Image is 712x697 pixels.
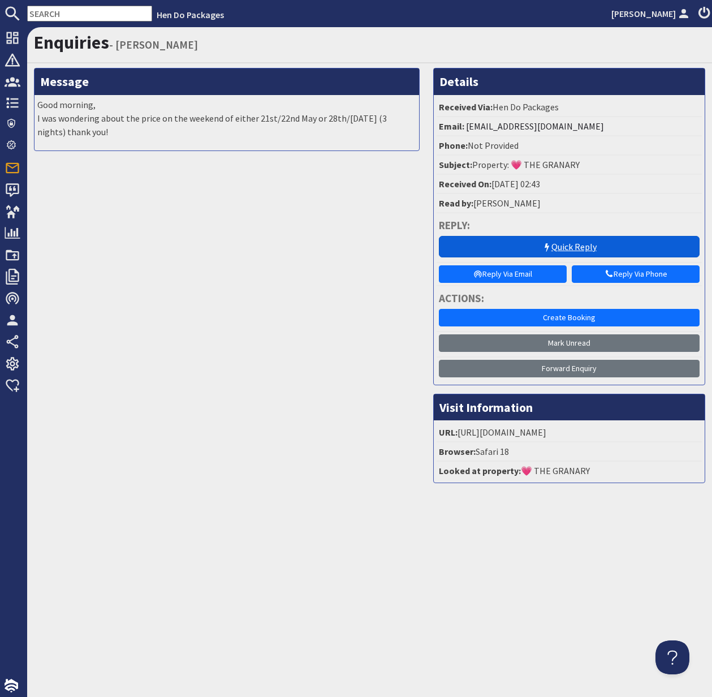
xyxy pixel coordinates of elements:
strong: Read by: [439,197,473,209]
a: Forward Enquiry [439,360,700,377]
strong: Browser: [439,446,476,457]
strong: Phone: [439,140,468,151]
h3: Visit Information [434,394,705,420]
a: [EMAIL_ADDRESS][DOMAIN_NAME] [466,121,604,132]
li: [URL][DOMAIN_NAME] [437,423,702,442]
strong: Received Via: [439,101,493,113]
a: Hen Do Packages [157,9,224,20]
li: Safari 18 [437,442,702,462]
strong: Subject: [439,159,472,170]
h4: Actions: [439,292,700,305]
img: staytech_i_w-64f4e8e9ee0a9c174fd5317b4b171b261742d2d393467e5bdba4413f4f884c10.svg [5,679,18,692]
h3: Message [34,68,419,94]
strong: Email: [439,121,464,132]
a: Mark Unread [439,334,700,352]
a: [PERSON_NAME] [611,7,692,20]
li: [PERSON_NAME] [437,194,702,213]
p: Good morning, I was wondering about the price on the weekend of either 21st/22nd May or 28th/[DAT... [37,98,416,139]
li: [DATE] 02:43 [437,175,702,194]
a: Create Booking [439,309,700,326]
small: - [PERSON_NAME] [109,38,198,51]
a: Quick Reply [439,236,700,257]
strong: Received On: [439,178,491,190]
iframe: Toggle Customer Support [655,640,689,674]
a: Enquiries [34,31,109,54]
li: Not Provided [437,136,702,156]
a: Reply Via Email [439,265,567,283]
li: 💗 THE GRANARY [437,462,702,480]
strong: Looked at property: [439,465,521,476]
li: Hen Do Packages [437,98,702,117]
h4: Reply: [439,219,700,232]
li: Property: 💗 THE GRANARY [437,156,702,175]
strong: URL: [439,427,458,438]
h3: Details [434,68,705,94]
a: Reply Via Phone [572,265,700,283]
input: SEARCH [27,6,152,21]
